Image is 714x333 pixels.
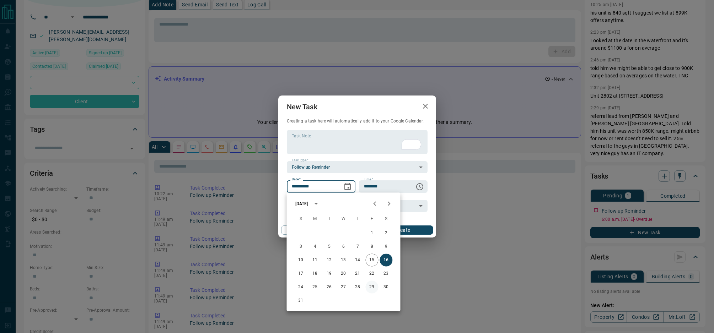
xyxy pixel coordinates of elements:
[337,254,350,267] button: 13
[382,197,396,211] button: Next month
[309,240,322,253] button: 4
[281,225,342,235] button: Cancel
[295,240,307,253] button: 3
[364,177,373,182] label: Time
[380,281,393,294] button: 30
[309,267,322,280] button: 18
[380,212,393,226] span: Saturday
[295,212,307,226] span: Sunday
[380,254,393,267] button: 16
[337,212,350,226] span: Wednesday
[380,227,393,240] button: 2
[337,281,350,294] button: 27
[368,197,382,211] button: Previous month
[351,267,364,280] button: 21
[351,240,364,253] button: 7
[287,161,428,173] div: Follow up Reminder
[366,227,379,240] button: 1
[366,254,379,267] button: 15
[292,177,301,182] label: Date
[366,281,379,294] button: 29
[295,254,307,267] button: 10
[287,118,428,124] p: Creating a task here will automatically add it to your Google Calendar.
[337,267,350,280] button: 20
[310,198,322,210] button: calendar view is open, switch to year view
[366,240,379,253] button: 8
[372,225,433,235] button: Create
[309,254,322,267] button: 11
[295,294,307,307] button: 31
[292,133,423,151] textarea: To enrich screen reader interactions, please activate Accessibility in Grammarly extension settings
[337,240,350,253] button: 6
[340,180,355,194] button: Choose date, selected date is Aug 16, 2025
[413,180,427,194] button: Choose time, selected time is 6:00 AM
[292,158,308,163] label: Task Type
[380,267,393,280] button: 23
[323,281,336,294] button: 26
[351,212,364,226] span: Thursday
[295,201,308,207] div: [DATE]
[351,254,364,267] button: 14
[351,281,364,294] button: 28
[323,240,336,253] button: 5
[278,95,326,118] h2: New Task
[295,267,307,280] button: 17
[366,212,379,226] span: Friday
[309,212,322,226] span: Monday
[309,281,322,294] button: 25
[380,240,393,253] button: 9
[366,267,379,280] button: 22
[323,267,336,280] button: 19
[323,212,336,226] span: Tuesday
[323,254,336,267] button: 12
[295,281,307,294] button: 24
